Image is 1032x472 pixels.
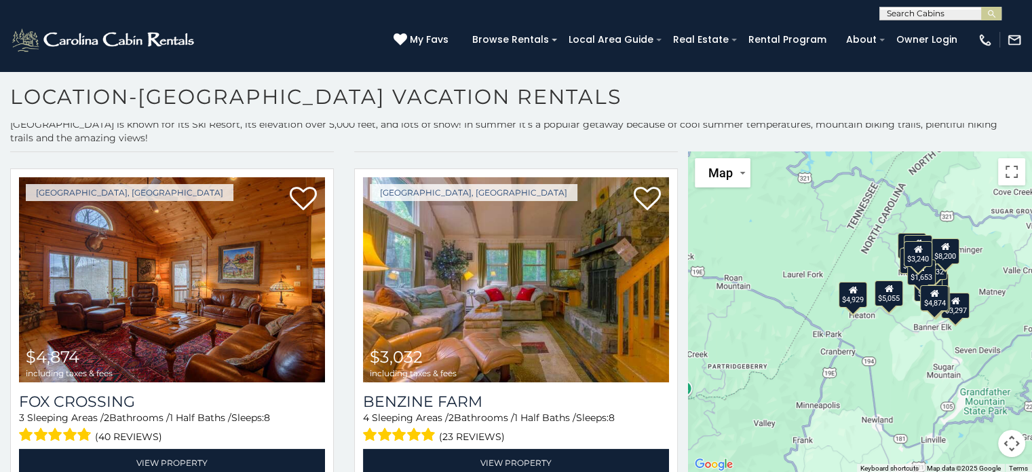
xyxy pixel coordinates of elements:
[10,26,198,54] img: White-1-2.png
[26,184,233,201] a: [GEOGRAPHIC_DATA], [GEOGRAPHIC_DATA]
[890,29,964,50] a: Owner Login
[903,241,932,267] div: $3,240
[839,282,867,308] div: $4,929
[363,177,669,382] a: Benzine Farm $3,032 including taxes & fees
[19,177,325,382] a: Fox Crossing $4,874 including taxes & fees
[370,184,577,201] a: [GEOGRAPHIC_DATA], [GEOGRAPHIC_DATA]
[903,235,932,261] div: $3,950
[95,428,162,446] span: (40 reviews)
[19,411,325,446] div: Sleeping Areas / Bathrooms / Sleeps:
[978,33,993,48] img: phone-regular-white.png
[927,465,1001,472] span: Map data ©2025 Google
[19,412,24,424] span: 3
[370,347,423,367] span: $3,032
[264,412,270,424] span: 8
[439,428,505,446] span: (23 reviews)
[394,33,452,48] a: My Favs
[290,185,317,214] a: Add to favorites
[900,248,928,274] div: $8,502
[875,280,903,306] div: $5,055
[742,29,833,50] a: Rental Program
[170,412,231,424] span: 1 Half Baths /
[839,29,883,50] a: About
[898,233,926,259] div: $2,586
[514,412,576,424] span: 1 Half Baths /
[666,29,735,50] a: Real Estate
[104,412,109,424] span: 2
[609,412,615,424] span: 8
[363,177,669,382] img: Benzine Farm
[26,347,79,367] span: $4,874
[708,166,733,180] span: Map
[363,393,669,411] a: Benzine Farm
[941,293,970,319] div: $3,297
[921,286,949,312] div: $7,011
[448,412,454,424] span: 2
[906,259,935,285] div: $1,653
[634,185,661,214] a: Add to favorites
[19,393,325,411] a: Fox Crossing
[1009,465,1028,472] a: Terms (opens in new tab)
[465,29,556,50] a: Browse Rentals
[1007,33,1022,48] img: mail-regular-white.png
[919,254,947,280] div: $3,032
[931,238,959,264] div: $8,200
[363,412,369,424] span: 4
[998,430,1025,457] button: Map camera controls
[562,29,660,50] a: Local Area Guide
[914,276,942,302] div: $3,125
[370,369,457,378] span: including taxes & fees
[695,158,750,187] button: Change map style
[410,33,448,47] span: My Favs
[920,285,949,311] div: $4,874
[998,158,1025,185] button: Toggle fullscreen view
[19,177,325,382] img: Fox Crossing
[363,411,669,446] div: Sleeping Areas / Bathrooms / Sleeps:
[26,369,113,378] span: including taxes & fees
